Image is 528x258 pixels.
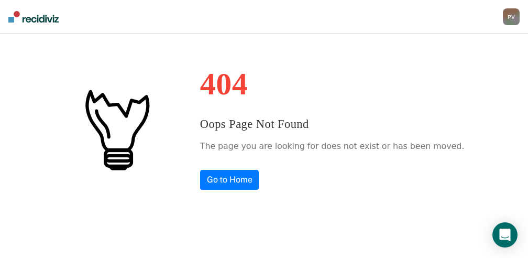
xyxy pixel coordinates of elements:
h3: Oops Page Not Found [200,115,464,133]
img: Recidiviz [8,11,59,23]
p: The page you are looking for does not exist or has been moved. [200,138,464,154]
button: PV [503,8,520,25]
div: P V [503,8,520,25]
h1: 404 [200,68,464,100]
a: Go to Home [200,170,259,190]
img: # [64,77,169,181]
div: Open Intercom Messenger [492,222,518,248]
